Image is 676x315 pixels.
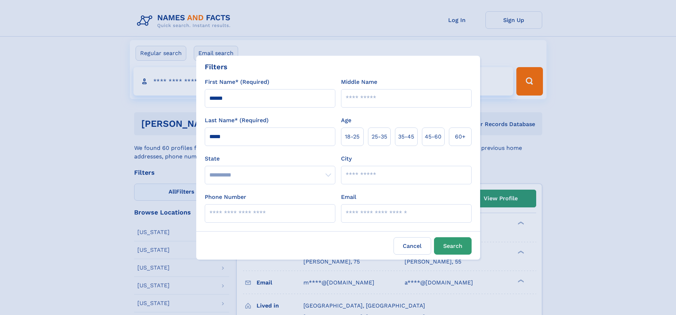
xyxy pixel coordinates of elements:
div: Filters [205,61,227,72]
span: 25‑35 [372,132,387,141]
button: Search [434,237,472,255]
label: State [205,154,335,163]
label: Age [341,116,351,125]
label: First Name* (Required) [205,78,269,86]
label: City [341,154,352,163]
label: Phone Number [205,193,246,201]
label: Middle Name [341,78,377,86]
label: Cancel [394,237,431,255]
span: 35‑45 [398,132,414,141]
label: Email [341,193,356,201]
span: 45‑60 [425,132,441,141]
span: 18‑25 [345,132,359,141]
span: 60+ [455,132,466,141]
label: Last Name* (Required) [205,116,269,125]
